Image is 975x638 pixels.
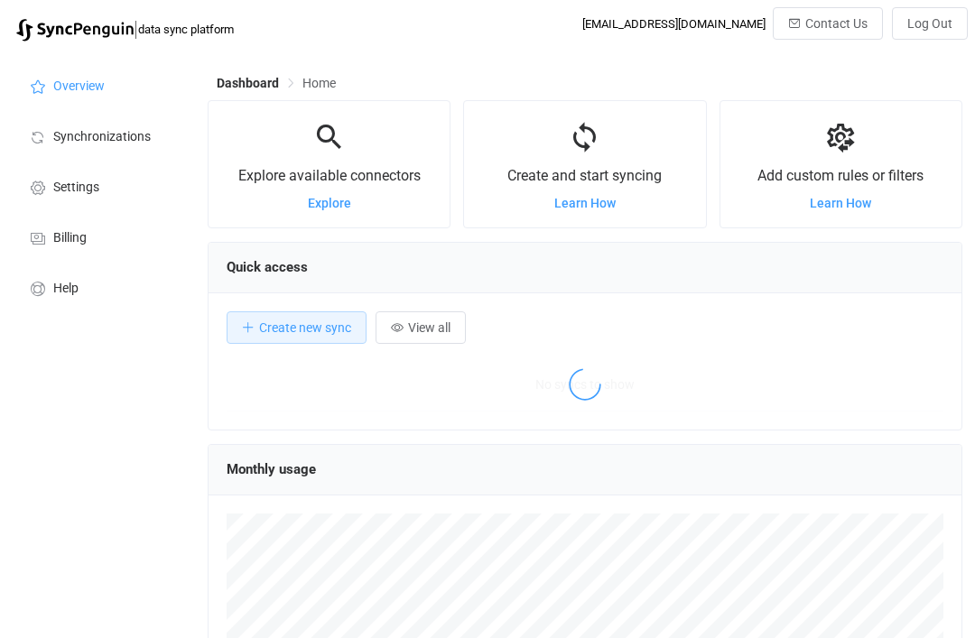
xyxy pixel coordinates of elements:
span: Settings [53,180,99,195]
span: Create new sync [259,320,351,335]
a: |data sync platform [16,16,234,42]
span: Quick access [227,259,308,275]
a: Help [9,262,190,312]
a: Synchronizations [9,110,190,161]
span: Create and start syncing [507,167,662,184]
span: Add custom rules or filters [757,167,924,184]
span: Synchronizations [53,130,151,144]
button: Create new sync [227,311,367,344]
span: View all [408,320,450,335]
a: Learn How [810,196,871,210]
button: View all [376,311,466,344]
img: syncpenguin.svg [16,19,134,42]
span: Billing [53,231,87,245]
div: Breadcrumb [217,77,336,89]
span: Dashboard [217,76,279,90]
a: Learn How [554,196,616,210]
button: Log Out [892,7,968,40]
span: Explore available connectors [238,167,421,184]
span: Overview [53,79,105,94]
a: Settings [9,161,190,211]
span: Help [53,282,79,296]
span: Contact Us [805,16,868,31]
a: Billing [9,211,190,262]
span: Home [302,76,336,90]
span: data sync platform [138,23,234,36]
span: | [134,16,138,42]
div: [EMAIL_ADDRESS][DOMAIN_NAME] [582,17,766,31]
button: Contact Us [773,7,883,40]
a: Overview [9,60,190,110]
a: Explore [308,196,351,210]
span: Log Out [907,16,952,31]
span: Monthly usage [227,461,316,477]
